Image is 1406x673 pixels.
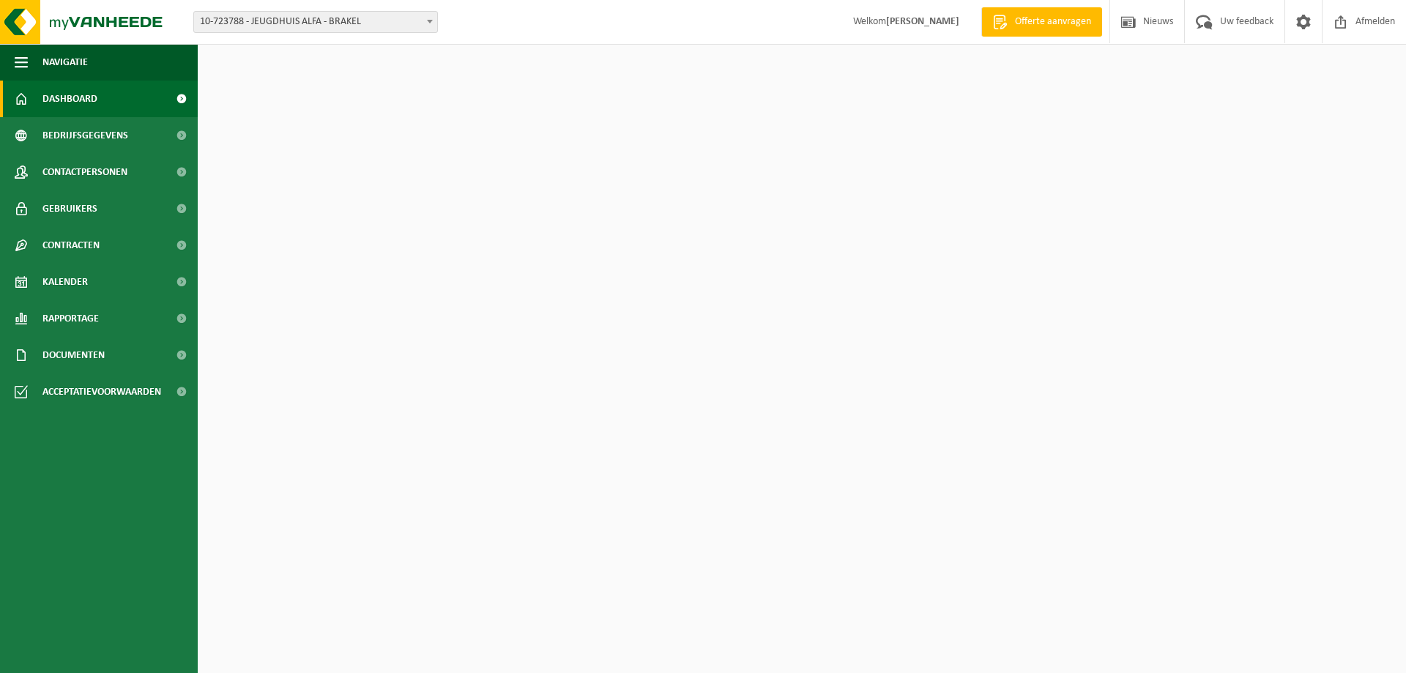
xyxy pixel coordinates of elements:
span: Acceptatievoorwaarden [42,373,161,410]
span: Rapportage [42,300,99,337]
span: Dashboard [42,81,97,117]
a: Offerte aanvragen [981,7,1102,37]
span: Bedrijfsgegevens [42,117,128,154]
span: Navigatie [42,44,88,81]
strong: [PERSON_NAME] [886,16,959,27]
span: Gebruikers [42,190,97,227]
span: 10-723788 - JEUGDHUIS ALFA - BRAKEL [193,11,438,33]
span: Contactpersonen [42,154,127,190]
span: Documenten [42,337,105,373]
span: 10-723788 - JEUGDHUIS ALFA - BRAKEL [194,12,437,32]
span: Kalender [42,264,88,300]
span: Contracten [42,227,100,264]
span: Offerte aanvragen [1011,15,1095,29]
